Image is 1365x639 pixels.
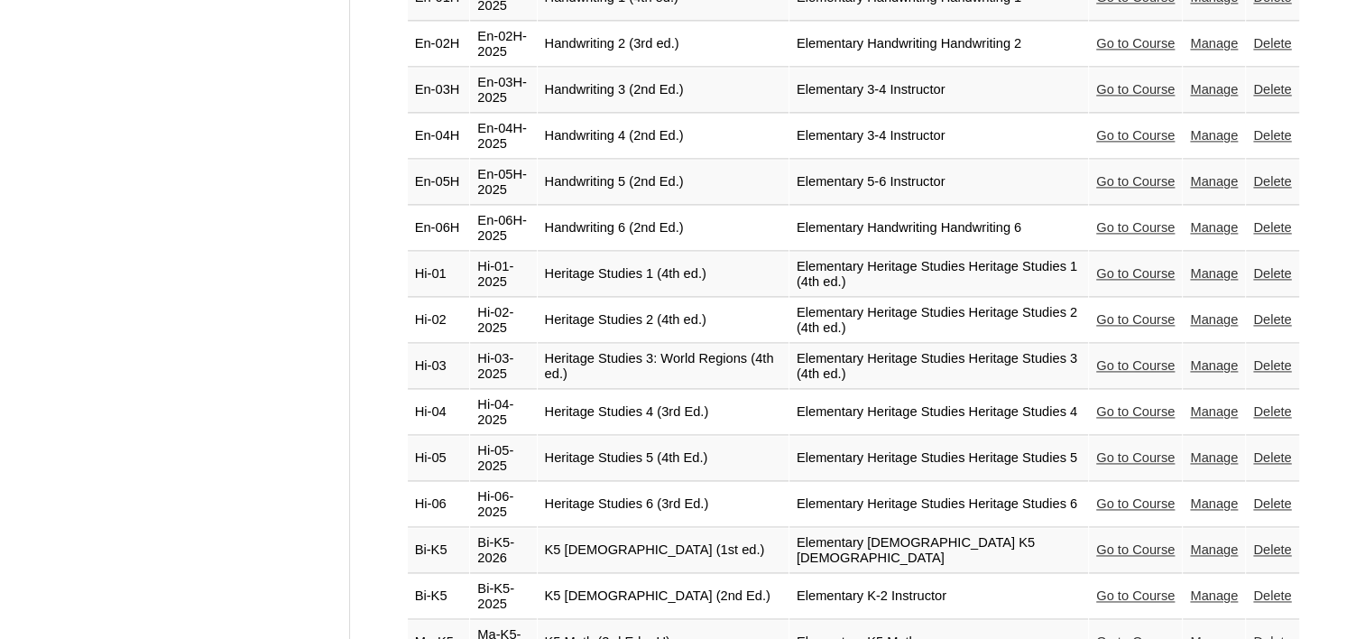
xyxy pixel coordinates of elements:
[1096,36,1175,51] a: Go to Course
[470,114,536,159] td: En-04H-2025
[789,298,1088,343] td: Elementary Heritage Studies Heritage Studies 2 (4th ed.)
[789,114,1088,159] td: Elementary 3-4 Instructor
[408,574,470,619] td: Bi-K5
[1253,82,1291,97] a: Delete
[1253,128,1291,143] a: Delete
[470,528,536,573] td: Bi-K5-2026
[538,22,789,67] td: Handwriting 2 (3rd ed.)
[408,482,470,527] td: Hi-06
[1096,404,1175,419] a: Go to Course
[789,22,1088,67] td: Elementary Handwriting Handwriting 2
[538,528,789,573] td: K5 [DEMOGRAPHIC_DATA] (1st ed.)
[1096,174,1175,189] a: Go to Course
[408,436,470,481] td: Hi-05
[1190,174,1238,189] a: Manage
[408,528,470,573] td: Bi-K5
[1253,496,1291,511] a: Delete
[538,482,789,527] td: Heritage Studies 6 (3rd Ed.)
[789,344,1088,389] td: Elementary Heritage Studies Heritage Studies 3 (4th ed.)
[470,436,536,481] td: Hi-05-2025
[1190,312,1238,327] a: Manage
[408,22,470,67] td: En-02H
[470,344,536,389] td: Hi-03-2025
[789,528,1088,573] td: Elementary [DEMOGRAPHIC_DATA] K5 [DEMOGRAPHIC_DATA]
[789,436,1088,481] td: Elementary Heritage Studies Heritage Studies 5
[408,206,470,251] td: En-06H
[1253,450,1291,465] a: Delete
[789,206,1088,251] td: Elementary Handwriting Handwriting 6
[1190,450,1238,465] a: Manage
[1253,404,1291,419] a: Delete
[1253,588,1291,603] a: Delete
[470,298,536,343] td: Hi-02-2025
[1190,404,1238,419] a: Manage
[1190,220,1238,235] a: Manage
[538,160,789,205] td: Handwriting 5 (2nd Ed.)
[408,252,470,297] td: Hi-01
[789,252,1088,297] td: Elementary Heritage Studies Heritage Studies 1 (4th ed.)
[408,298,470,343] td: Hi-02
[1190,128,1238,143] a: Manage
[470,68,536,113] td: En-03H-2025
[1253,358,1291,373] a: Delete
[538,114,789,159] td: Handwriting 4 (2nd Ed.)
[1253,312,1291,327] a: Delete
[1190,496,1238,511] a: Manage
[1096,312,1175,327] a: Go to Course
[470,252,536,297] td: Hi-01-2025
[538,390,789,435] td: Heritage Studies 4 (3rd Ed.)
[1096,542,1175,557] a: Go to Course
[1190,542,1238,557] a: Manage
[1096,358,1175,373] a: Go to Course
[470,390,536,435] td: Hi-04-2025
[1096,450,1175,465] a: Go to Course
[470,160,536,205] td: En-05H-2025
[789,482,1088,527] td: Elementary Heritage Studies Heritage Studies 6
[1253,266,1291,281] a: Delete
[408,344,470,389] td: Hi-03
[538,298,789,343] td: Heritage Studies 2 (4th ed.)
[1096,496,1175,511] a: Go to Course
[1253,36,1291,51] a: Delete
[1096,220,1175,235] a: Go to Course
[1253,174,1291,189] a: Delete
[470,574,536,619] td: Bi-K5-2025
[408,68,470,113] td: En-03H
[408,160,470,205] td: En-05H
[1190,266,1238,281] a: Manage
[538,206,789,251] td: Handwriting 6 (2nd Ed.)
[1096,588,1175,603] a: Go to Course
[1190,82,1238,97] a: Manage
[470,206,536,251] td: En-06H-2025
[408,390,470,435] td: Hi-04
[789,390,1088,435] td: Elementary Heritage Studies Heritage Studies 4
[1096,82,1175,97] a: Go to Course
[538,68,789,113] td: Handwriting 3 (2nd Ed.)
[1253,220,1291,235] a: Delete
[1096,128,1175,143] a: Go to Course
[470,22,536,67] td: En-02H-2025
[470,482,536,527] td: Hi-06-2025
[538,252,789,297] td: Heritage Studies 1 (4th ed.)
[538,436,789,481] td: Heritage Studies 5 (4th Ed.)
[789,68,1088,113] td: Elementary 3-4 Instructor
[1253,542,1291,557] a: Delete
[789,574,1088,619] td: Elementary K-2 Instructor
[1190,358,1238,373] a: Manage
[1190,36,1238,51] a: Manage
[538,574,789,619] td: K5 [DEMOGRAPHIC_DATA] (2nd Ed.)
[1096,266,1175,281] a: Go to Course
[408,114,470,159] td: En-04H
[789,160,1088,205] td: Elementary 5-6 Instructor
[538,344,789,389] td: Heritage Studies 3: World Regions (4th ed.)
[1190,588,1238,603] a: Manage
